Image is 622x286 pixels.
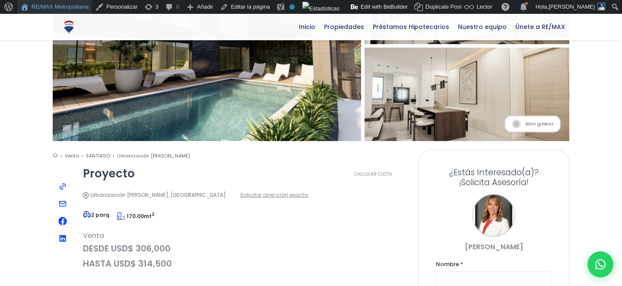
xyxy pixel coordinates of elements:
[86,152,115,159] a: SANTIAGO
[58,217,67,225] img: Compartir en Facebook
[454,20,511,33] span: Nuestro equipo
[368,20,454,33] span: Préstamos Hipotecarios
[83,258,405,269] span: HASTA USD$ 314,500
[117,152,190,159] a: Urbanización [PERSON_NAME]
[436,167,552,187] h3: ¡Solicita Asesoría!
[512,119,521,129] img: Abrir galeria
[59,235,66,242] img: Compartir en Linkedin
[152,211,155,218] sup: 2
[472,194,515,237] div: Franklin Marte
[355,43,580,146] img: Proyecto en Urbanización Thomen
[117,212,155,220] span: mt
[61,19,76,35] img: Logo de REMAX
[368,14,454,40] a: Préstamos Hipotecarios
[83,192,89,199] img: Icono de dirección
[127,212,144,220] span: 170.00
[56,180,69,193] span: Copiar enlace
[61,14,76,40] a: RE/MAX Metropolitana
[58,182,67,191] img: Copiar Enlace
[58,199,67,208] img: Compartir por correo
[53,152,58,158] img: Inicio
[511,20,569,33] span: Únete a RE/MAX
[83,230,405,241] span: Venta
[302,2,340,16] img: Visitas de 48 horas. Haz clic para ver más estadísticas del sitio.
[295,20,320,33] span: Inicio
[454,14,511,40] a: Nuestro equipo
[511,14,569,40] a: Únete a RE/MAX
[83,168,135,179] h1: Proyecto
[83,243,405,254] span: DESDE USD$ 306,000
[341,168,405,181] a: Calcular Cuota
[320,14,368,40] a: Propiedades
[549,3,595,10] span: [PERSON_NAME]
[83,190,226,200] span: Urbanización [PERSON_NAME], [GEOGRAPHIC_DATA]
[240,190,308,200] span: Solicitar dirección exacta
[436,167,552,177] span: ¿Estás Interesado(a)?
[65,152,84,159] a: Venta
[436,259,552,270] label: Nombre *
[505,116,561,132] span: Abrir galeria
[83,211,111,219] span: 2 parq.
[289,4,295,10] div: No indexar
[295,14,320,40] a: Inicio
[436,241,552,252] p: [PERSON_NAME]
[320,20,368,33] span: Propiedades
